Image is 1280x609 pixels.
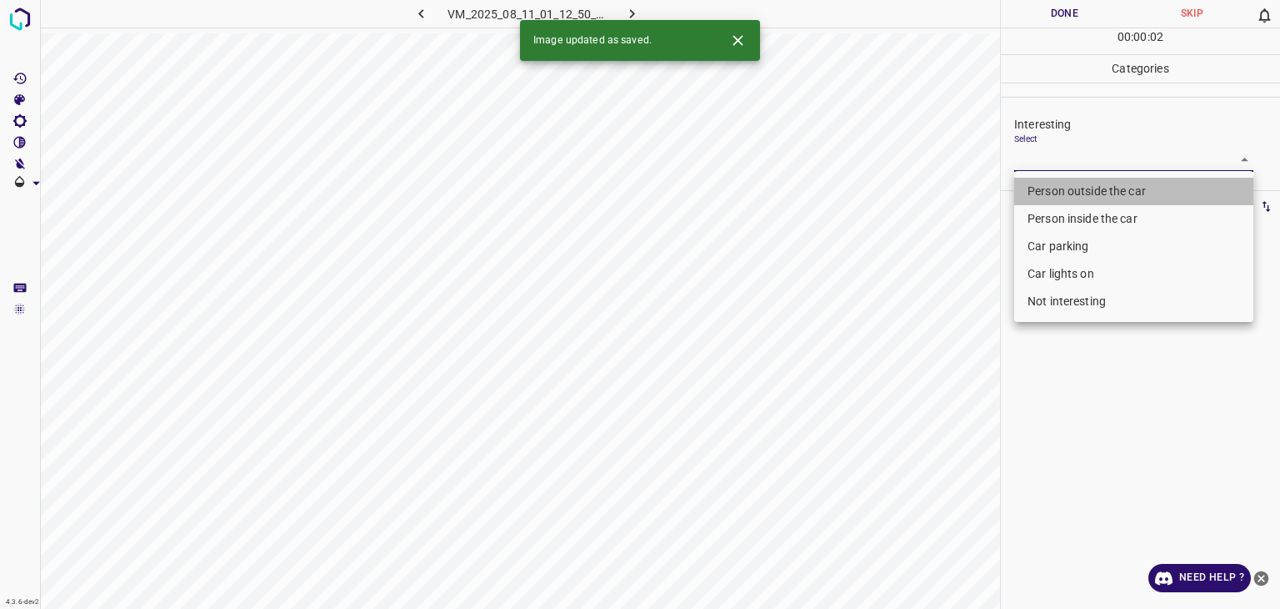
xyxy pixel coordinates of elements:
span: Image updated as saved. [533,33,652,48]
li: Car lights on [1014,260,1253,288]
li: Car parking [1014,233,1253,260]
li: Person outside the car [1014,178,1253,205]
li: Not interesting [1014,288,1253,315]
button: Close [722,25,753,56]
li: Person inside the car [1014,205,1253,233]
